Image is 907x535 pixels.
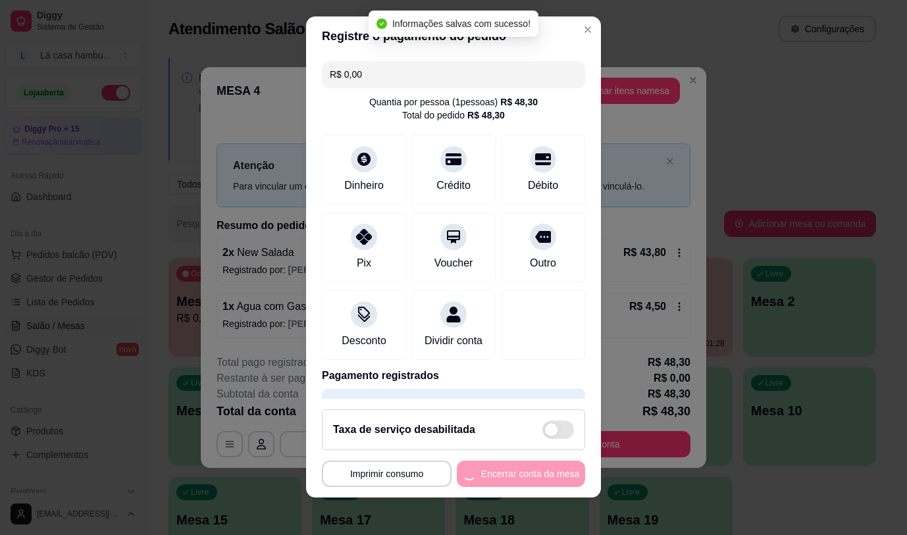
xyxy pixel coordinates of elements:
[434,255,473,271] div: Voucher
[577,19,598,40] button: Close
[392,18,531,29] span: Informações salvas com sucesso!
[425,333,482,349] div: Dividir conta
[436,178,471,193] div: Crédito
[322,368,585,384] p: Pagamento registrados
[333,422,475,438] h2: Taxa de serviço desabilitada
[528,178,558,193] div: Débito
[530,255,556,271] div: Outro
[306,16,601,56] header: Registre o pagamento do pedido
[500,95,538,109] div: R$ 48,30
[322,461,452,487] button: Imprimir consumo
[357,255,371,271] div: Pix
[330,61,577,88] input: Ex.: hambúrguer de cordeiro
[376,18,387,29] span: check-circle
[369,95,538,109] div: Quantia por pessoa ( 1 pessoas)
[402,109,505,122] div: Total do pedido
[342,333,386,349] div: Desconto
[467,109,505,122] div: R$ 48,30
[344,178,384,193] div: Dinheiro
